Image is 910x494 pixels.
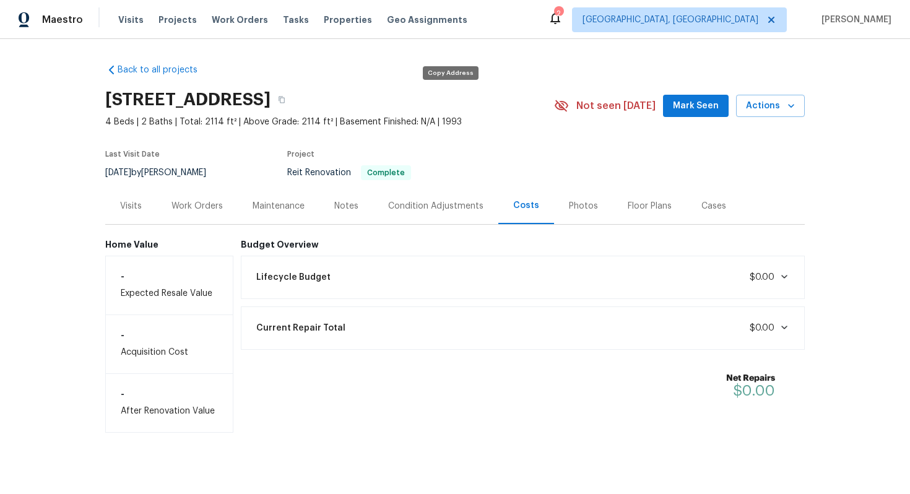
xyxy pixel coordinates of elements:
[105,64,224,76] a: Back to all projects
[513,199,539,212] div: Costs
[750,273,774,282] span: $0.00
[554,7,563,20] div: 2
[253,200,305,212] div: Maintenance
[105,315,233,373] div: Acquisition Cost
[736,95,805,118] button: Actions
[121,271,218,281] h6: -
[673,98,719,114] span: Mark Seen
[817,14,891,26] span: [PERSON_NAME]
[105,373,233,433] div: After Renovation Value
[121,330,218,340] h6: -
[121,389,218,399] h6: -
[726,372,775,384] b: Net Repairs
[576,100,656,112] span: Not seen [DATE]
[105,240,233,249] h6: Home Value
[663,95,729,118] button: Mark Seen
[120,200,142,212] div: Visits
[105,165,221,180] div: by [PERSON_NAME]
[287,168,411,177] span: Reit Renovation
[105,150,160,158] span: Last Visit Date
[362,169,410,176] span: Complete
[628,200,672,212] div: Floor Plans
[569,200,598,212] div: Photos
[241,240,805,249] h6: Budget Overview
[158,14,197,26] span: Projects
[287,150,314,158] span: Project
[212,14,268,26] span: Work Orders
[746,98,795,114] span: Actions
[171,200,223,212] div: Work Orders
[583,14,758,26] span: [GEOGRAPHIC_DATA], [GEOGRAPHIC_DATA]
[701,200,726,212] div: Cases
[118,14,144,26] span: Visits
[283,15,309,24] span: Tasks
[105,168,131,177] span: [DATE]
[387,14,467,26] span: Geo Assignments
[42,14,83,26] span: Maestro
[750,324,774,332] span: $0.00
[105,256,233,315] div: Expected Resale Value
[256,271,331,284] span: Lifecycle Budget
[334,200,358,212] div: Notes
[105,93,271,106] h2: [STREET_ADDRESS]
[105,116,554,128] span: 4 Beds | 2 Baths | Total: 2114 ft² | Above Grade: 2114 ft² | Basement Finished: N/A | 1993
[256,322,345,334] span: Current Repair Total
[324,14,372,26] span: Properties
[388,200,483,212] div: Condition Adjustments
[733,383,775,398] span: $0.00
